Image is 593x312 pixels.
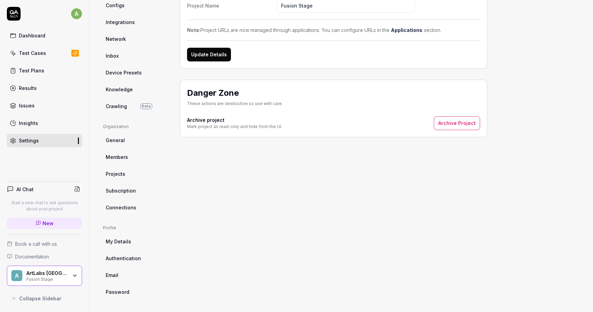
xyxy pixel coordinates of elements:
div: Organization [103,124,169,130]
a: Authentication [103,252,169,265]
button: AArtLabs [GEOGRAPHIC_DATA]Fusion Stage [7,266,82,286]
div: Project Name [187,2,277,9]
a: Documentation [7,253,82,260]
div: Project URLs are now managed through applications. You can configure URLs in the section. [187,26,480,34]
div: Mark project as read-only and hide from the UI. [187,124,282,130]
span: New [43,220,54,227]
span: Authentication [106,255,141,262]
a: CrawlingBeta [103,100,169,113]
a: Test Plans [7,64,82,77]
a: Network [103,33,169,45]
span: Password [106,288,129,296]
div: Test Plans [19,67,44,74]
a: My Details [103,235,169,248]
button: a [71,7,82,21]
a: Book a call with us [7,240,82,247]
span: General [106,137,125,144]
strong: Note: [187,27,200,33]
span: Integrations [106,19,135,26]
span: Projects [106,170,125,177]
a: Subscription [103,184,169,197]
a: Knowledge [103,83,169,96]
button: Update Details [187,48,231,61]
a: Inbox [103,49,169,62]
div: Test Cases [19,49,46,57]
div: ArtLabs Europe [26,270,68,276]
span: a [71,8,82,19]
a: Members [103,151,169,163]
div: Insights [19,119,38,127]
a: Dashboard [7,29,82,42]
div: Settings [19,137,39,144]
a: Integrations [103,16,169,28]
div: Dashboard [19,32,45,39]
a: General [103,134,169,147]
a: Device Presets [103,66,169,79]
div: Profile [103,225,169,231]
a: Email [103,269,169,281]
h2: Danger Zone [187,87,283,99]
span: Knowledge [106,86,133,93]
span: Inbox [106,52,119,59]
span: Connections [106,204,136,211]
span: Book a call with us [15,240,57,247]
div: Issues [19,102,35,109]
a: New [7,218,82,229]
a: Insights [7,116,82,130]
a: Settings [7,134,82,147]
a: Password [103,286,169,298]
a: Connections [103,201,169,214]
a: Results [7,81,82,95]
div: These actions are destructive so use with care. [187,101,283,107]
a: Test Cases [7,46,82,60]
span: Network [106,35,126,43]
span: Documentation [15,253,49,260]
div: Fusion Stage [26,276,68,281]
button: Archive Project [434,116,480,130]
span: A [11,270,22,281]
span: Crawling [106,103,127,110]
span: My Details [106,238,131,245]
span: Email [106,271,118,279]
span: Subscription [106,187,136,194]
span: Device Presets [106,69,142,76]
span: Configs [106,2,125,9]
p: Start a new chat to ask questions about your project [7,200,82,212]
div: Results [19,84,37,92]
a: Projects [103,167,169,180]
span: Collapse Sidebar [19,295,61,302]
span: Members [106,153,128,161]
h4: Archive project [187,116,282,124]
span: Beta [140,103,152,109]
a: Applications [391,27,422,33]
a: Issues [7,99,82,112]
h4: AI Chat [16,186,34,193]
button: Collapse Sidebar [7,291,82,305]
